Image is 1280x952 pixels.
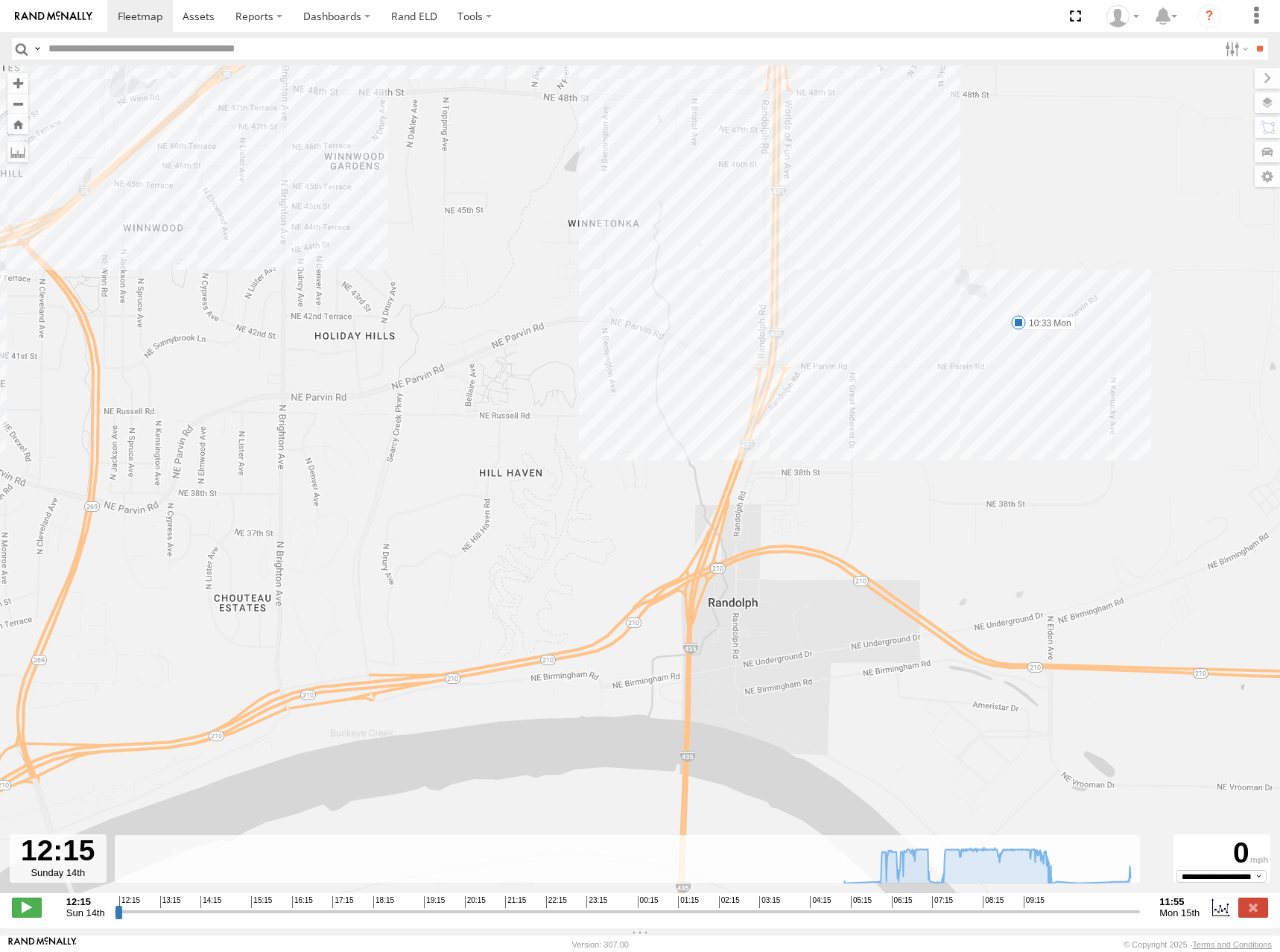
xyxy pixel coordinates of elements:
[7,73,28,93] button: Zoom in
[15,11,92,22] img: rand-logo.svg
[719,896,740,908] span: 02:15
[160,896,181,908] span: 13:15
[12,898,42,917] label: Play/Stop
[1101,5,1144,28] div: Shane Miller
[66,896,105,907] strong: 12:15
[1176,837,1268,870] div: 0
[1219,38,1251,60] label: Search Filter Options
[1159,907,1200,918] span: Mon 15th Sep 2025
[505,896,526,908] span: 21:15
[851,896,872,908] span: 05:15
[292,896,313,908] span: 16:15
[465,896,486,908] span: 20:15
[8,937,77,952] a: Visit our Website
[119,896,140,908] span: 12:15
[546,896,567,908] span: 22:15
[572,940,629,949] div: Version: 307.00
[251,896,272,908] span: 15:15
[424,896,445,908] span: 19:15
[1193,940,1272,949] a: Terms and Conditions
[66,907,105,918] span: Sun 14th Sep 2025
[932,896,953,908] span: 07:15
[373,896,394,908] span: 18:15
[7,142,28,162] label: Measure
[892,896,913,908] span: 06:15
[1197,4,1221,28] i: ?
[7,93,28,114] button: Zoom out
[586,896,607,908] span: 23:15
[1159,896,1200,907] strong: 11:55
[31,38,43,60] label: Search Query
[1018,317,1076,330] label: 10:33 Mon
[332,896,353,908] span: 17:15
[1255,166,1280,187] label: Map Settings
[638,896,659,908] span: 00:15
[759,896,780,908] span: 03:15
[983,896,1004,908] span: 08:15
[200,896,221,908] span: 14:15
[1024,896,1045,908] span: 09:15
[1124,940,1272,949] div: © Copyright 2025 -
[7,114,28,134] button: Zoom Home
[678,896,699,908] span: 01:15
[810,896,831,908] span: 04:15
[1238,898,1268,917] label: Close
